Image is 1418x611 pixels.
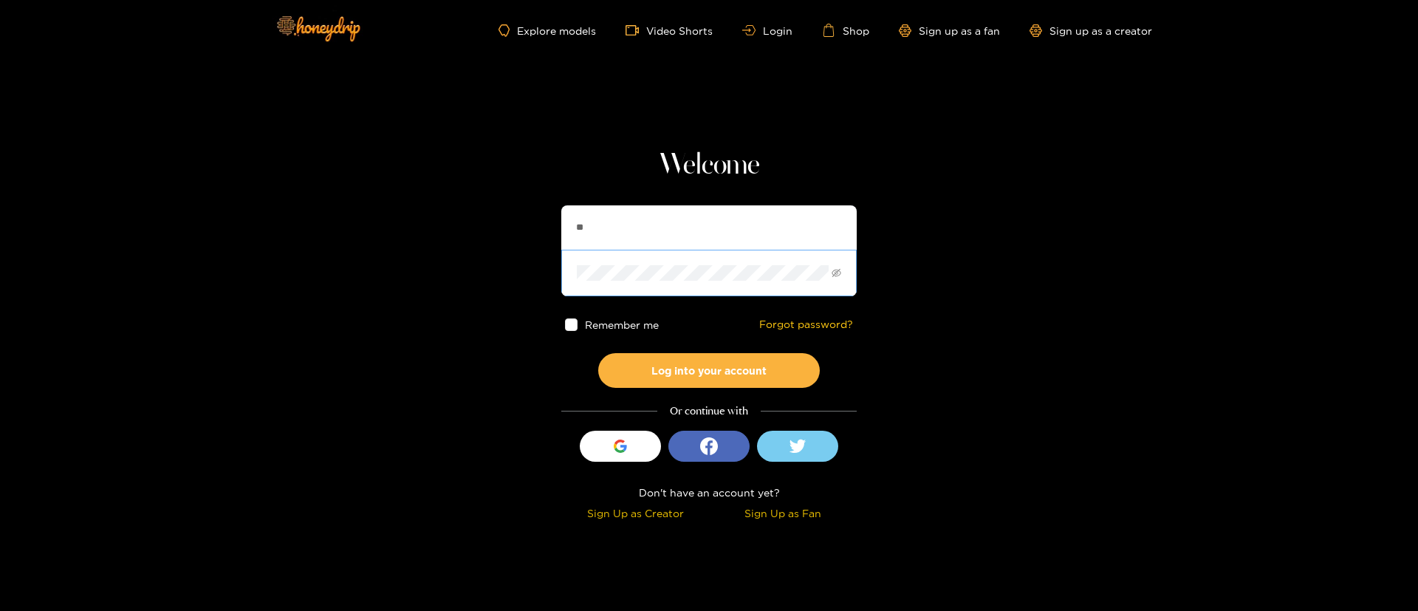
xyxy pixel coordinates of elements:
[742,25,792,36] a: Login
[585,319,659,330] span: Remember me
[899,24,1000,37] a: Sign up as a fan
[759,318,853,331] a: Forgot password?
[598,353,820,388] button: Log into your account
[626,24,646,37] span: video-camera
[626,24,713,37] a: Video Shorts
[1030,24,1152,37] a: Sign up as a creator
[565,505,705,522] div: Sign Up as Creator
[832,268,841,278] span: eye-invisible
[561,148,857,183] h1: Welcome
[561,403,857,420] div: Or continue with
[713,505,853,522] div: Sign Up as Fan
[561,484,857,501] div: Don't have an account yet?
[822,24,869,37] a: Shop
[499,24,596,37] a: Explore models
